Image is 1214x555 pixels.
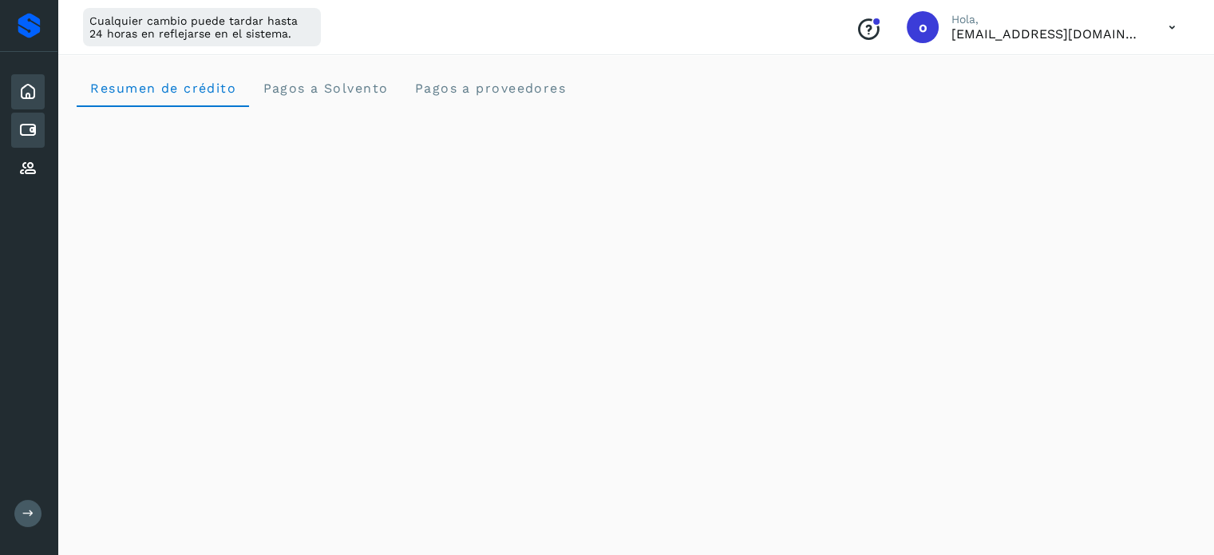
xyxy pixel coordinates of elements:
span: Pagos a Solvento [262,81,388,96]
div: Cualquier cambio puede tardar hasta 24 horas en reflejarse en el sistema. [83,8,321,46]
div: Cuentas por pagar [11,113,45,148]
div: Inicio [11,74,45,109]
p: orlando@rfllogistics.com.mx [951,26,1143,42]
p: Hola, [951,13,1143,26]
span: Pagos a proveedores [413,81,566,96]
div: Proveedores [11,151,45,186]
span: Resumen de crédito [89,81,236,96]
